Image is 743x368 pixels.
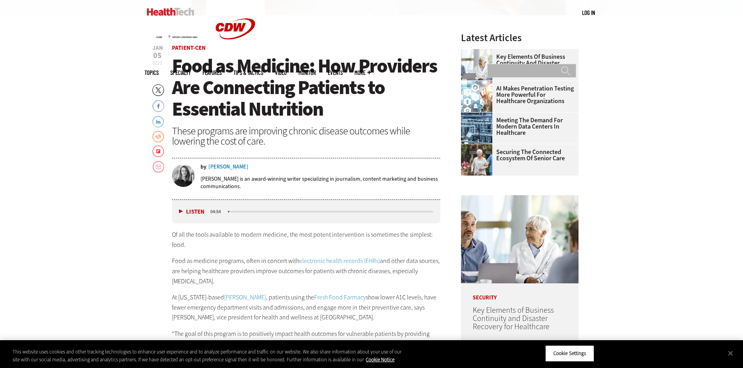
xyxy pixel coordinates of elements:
[461,112,492,144] img: engineer with laptop overlooking data center
[209,208,227,215] div: duration
[202,70,222,76] a: Features
[170,70,191,76] span: Specialty
[147,8,194,16] img: Home
[224,293,266,301] a: [PERSON_NAME]
[461,117,574,136] a: Meeting the Demand for Modern Data Centers in Healthcare
[314,293,366,301] a: Fresh Food Farmacy
[461,195,578,283] img: incident response team discusses around a table
[201,164,206,170] span: by
[299,257,380,265] a: electronic health records (EHRs)
[172,292,441,323] p: At [US_STATE]-based , patients using the show lower A1C levels, have fewer emergency department v...
[145,70,159,76] span: Topics
[298,70,316,76] a: MonITor
[461,149,574,161] a: Securing the Connected Ecosystem of Senior Care
[172,164,195,187] img: Amy Burroughs
[473,305,554,332] a: Key Elements of Business Continuity and Disaster Recovery for Healthcare
[582,9,595,17] div: User menu
[461,144,496,150] a: nurse walks with senior woman through a garden
[275,70,287,76] a: Video
[172,256,441,286] p: Food as medicine programs, often in concert with and other data sources, are helping healthcare p...
[461,85,574,104] a: AI Makes Penetration Testing More Powerful for Healthcare Organizations
[461,112,496,119] a: engineer with laptop overlooking data center
[233,70,263,76] a: Tips & Tactics
[722,344,739,362] button: Close
[461,81,496,87] a: Healthcare and hacking concept
[545,345,594,362] button: Cookie Settings
[461,144,492,176] img: nurse walks with senior woman through a garden
[206,52,265,60] a: CDW
[201,175,441,190] p: [PERSON_NAME] is an award-winning writer specializing in journalism, content marketing and busine...
[582,9,595,16] a: Log in
[179,209,204,215] button: Listen
[328,70,343,76] a: Events
[172,230,441,250] p: Of all the tools available to modern medicine, the most potent intervention is sometimes the simp...
[461,81,492,112] img: Healthcare and hacking concept
[461,49,492,80] img: incident response team discusses around a table
[172,126,441,146] div: These programs are improving chronic disease outcomes while lowering the cost of care.
[354,70,371,76] span: More
[13,348,409,363] div: This website uses cookies and other tracking technologies to enhance user experience and to analy...
[172,329,441,359] p: “The goal of this program is to positively impact health outcomes for vulnerable patients by prov...
[208,164,248,170] a: [PERSON_NAME]
[172,53,437,122] span: Food as Medicine: How Providers Are Connecting Patients to Essential Nutrition
[461,283,578,301] p: Security
[172,200,441,223] div: media player
[366,356,394,363] a: More information about your privacy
